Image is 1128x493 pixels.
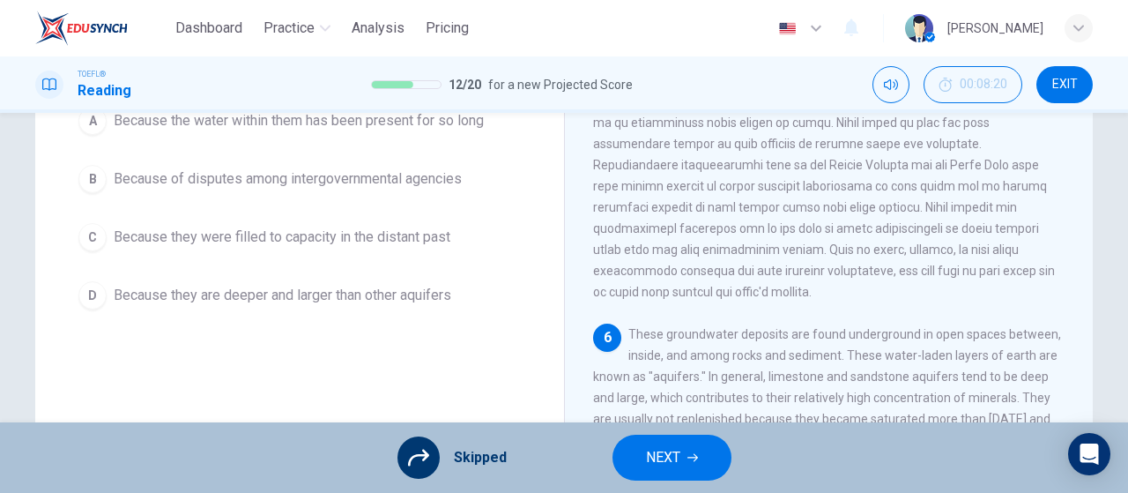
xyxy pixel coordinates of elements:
[35,11,168,46] a: EduSynch logo
[426,18,469,39] span: Pricing
[593,324,621,352] div: 6
[924,66,1022,103] button: 00:08:20
[872,66,909,103] div: Mute
[1068,433,1110,475] div: Open Intercom Messenger
[175,18,242,39] span: Dashboard
[1052,78,1078,92] span: EXIT
[924,66,1022,103] div: Hide
[646,445,680,470] span: NEXT
[960,78,1007,92] span: 00:08:20
[454,447,507,468] span: Skipped
[488,74,633,95] span: for a new Projected Score
[35,11,128,46] img: EduSynch logo
[419,12,476,44] button: Pricing
[78,68,106,80] span: TOEFL®
[1036,66,1093,103] button: EXIT
[449,74,481,95] span: 12 / 20
[345,12,412,44] button: Analysis
[352,18,404,39] span: Analysis
[947,18,1043,39] div: [PERSON_NAME]
[776,22,798,35] img: en
[612,435,731,481] button: NEXT
[256,12,338,44] button: Practice
[78,80,131,101] h1: Reading
[905,14,933,42] img: Profile picture
[168,12,249,44] button: Dashboard
[263,18,315,39] span: Practice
